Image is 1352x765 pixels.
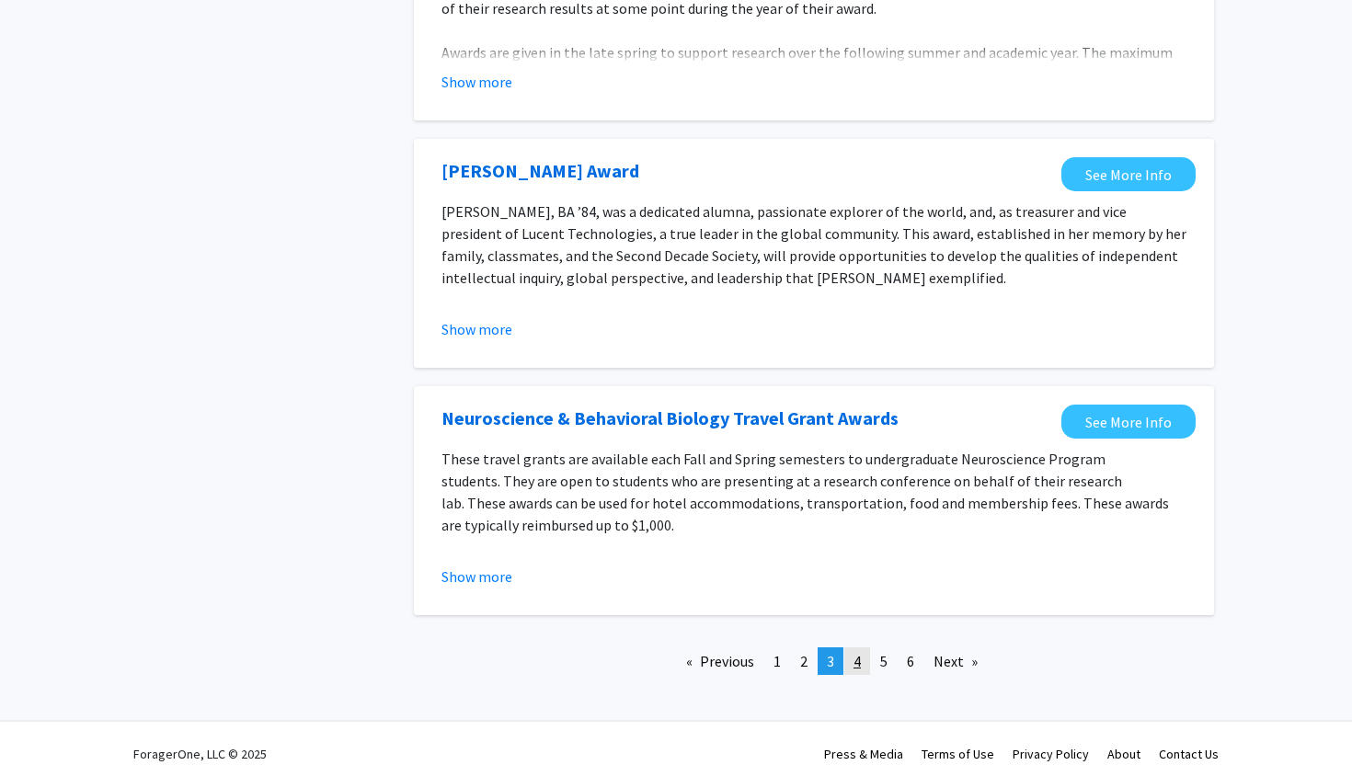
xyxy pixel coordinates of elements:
a: Privacy Policy [1013,746,1089,762]
button: Show more [441,318,512,340]
a: Previous page [677,647,763,675]
a: Terms of Use [922,746,994,762]
span: Awards are given in the late spring to support research over the following summer and academic ye... [441,43,1173,84]
ul: Pagination [414,647,1214,675]
a: Press & Media [824,746,903,762]
span: 1 [773,652,781,670]
a: Opens in a new tab [1061,405,1196,439]
a: Contact Us [1159,746,1219,762]
button: Show more [441,71,512,93]
iframe: Chat [14,682,78,751]
a: About [1107,746,1140,762]
a: Next page [924,647,987,675]
span: 5 [880,652,888,670]
span: 3 [827,652,834,670]
a: Opens in a new tab [441,157,639,185]
p: [PERSON_NAME], BA ’84, was a dedicated alumna, passionate explorer of the world, and, as treasure... [441,200,1186,289]
a: Opens in a new tab [1061,157,1196,191]
span: 2 [800,652,808,670]
a: Opens in a new tab [441,405,899,432]
span: 6 [907,652,914,670]
p: These travel grants are available each Fall and Spring semesters to undergraduate Neuroscience Pr... [441,448,1186,536]
button: Show more [441,565,512,588]
span: 4 [854,652,861,670]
